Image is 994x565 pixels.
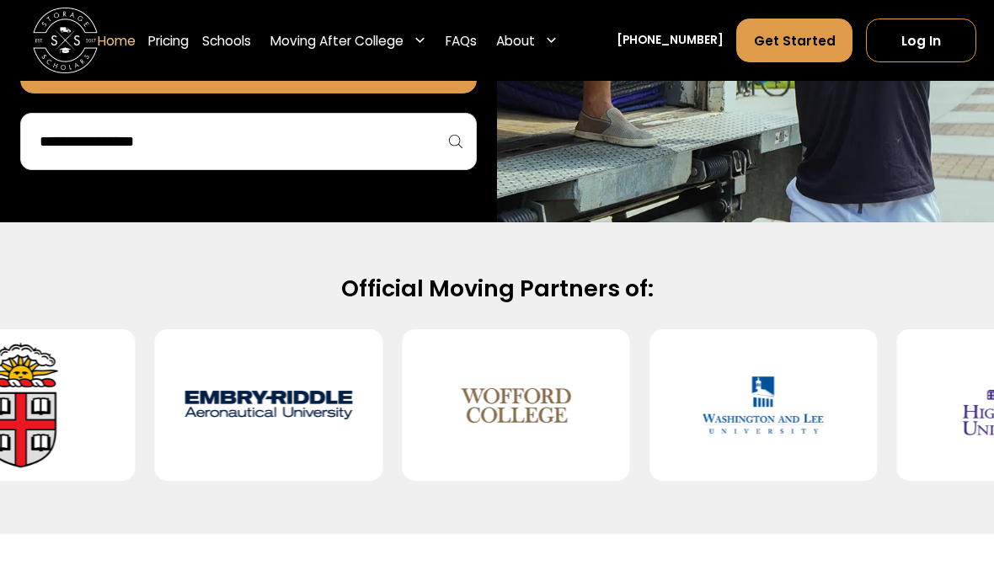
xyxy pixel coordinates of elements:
a: home [33,8,98,73]
a: Home [98,18,136,63]
a: FAQs [446,18,477,63]
div: Moving After College [264,18,432,63]
img: Embry–Riddle Aeronautical University (Daytona Beach) [180,343,356,468]
a: [PHONE_NUMBER] [617,32,724,49]
div: Moving After College [270,31,403,51]
a: Log In [866,19,976,62]
div: About [496,31,535,51]
h2: Official Moving Partners of: [50,274,944,303]
img: Storage Scholars main logo [33,8,98,73]
img: Wofford College [428,343,604,468]
a: Get Started [736,19,852,62]
div: About [490,18,564,63]
img: Washington and Lee University [676,343,852,468]
a: Pricing [148,18,189,63]
a: Schools [202,18,251,63]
